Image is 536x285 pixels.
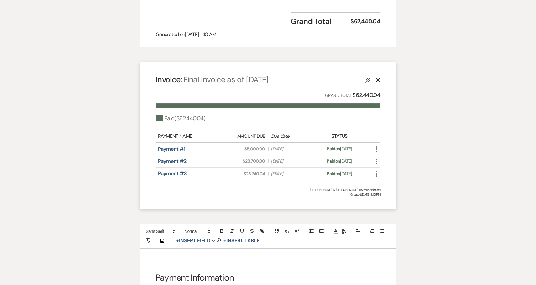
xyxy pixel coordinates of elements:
div: Payment Name [158,132,224,140]
p: Grand Total: [325,91,380,100]
span: [DATE] [271,146,308,152]
span: $5,000.00 [227,146,265,152]
span: Paid [327,171,335,176]
button: Insert Field [174,237,217,245]
div: [PERSON_NAME] & [PERSON_NAME] Payment Plan #1 [156,187,380,192]
div: on [DATE] [312,170,367,177]
span: Alignment [354,228,362,235]
span: [DATE] [271,170,308,177]
span: Text Background Color [340,228,349,235]
span: Final Invoice as of [DATE] [183,74,268,85]
span: Text Color [331,228,340,235]
span: $28,700.00 [227,158,265,164]
span: Paid [327,158,335,164]
a: Payment #2 [158,158,187,164]
div: Status [312,132,367,140]
span: + [176,238,179,243]
div: Grand Total [291,16,351,27]
strong: $62,440.04 [352,91,380,99]
span: Created: [DATE] 3:10 PM [156,192,380,197]
div: on [DATE] [312,146,367,152]
span: $28,740.04 [227,170,265,177]
a: Payment #3 [158,170,187,177]
div: Due date [271,133,309,140]
span: [DATE] [271,158,308,164]
span: Paid [327,146,335,152]
div: Generated on [DATE] 11:10 AM [156,31,380,38]
div: $62,440.04 [350,17,380,26]
button: +Insert Table [221,237,262,245]
div: | [224,132,312,140]
h4: Invoice: [156,74,269,85]
span: + [223,238,226,243]
a: Payment #1 [158,146,186,152]
div: on [DATE] [312,158,367,164]
div: Paid ( $62,440.04 ) [156,114,206,123]
div: Amount Due [227,133,265,140]
span: Header Formats [181,228,212,235]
